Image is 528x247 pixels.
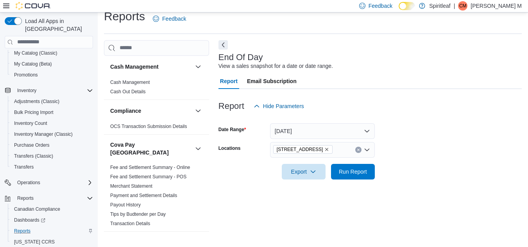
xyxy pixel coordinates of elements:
[11,48,93,58] span: My Catalog (Classic)
[14,109,54,116] span: Bulk Pricing Import
[218,126,246,133] label: Date Range
[11,130,76,139] a: Inventory Manager (Classic)
[8,151,96,162] button: Transfers (Classic)
[162,15,186,23] span: Feedback
[14,178,43,187] button: Operations
[429,1,450,11] p: Spiritleaf
[369,2,392,10] span: Feedback
[104,163,209,231] div: Cova Pay [GEOGRAPHIC_DATA]
[110,183,152,189] a: Merchant Statement
[110,165,190,170] a: Fee and Settlement Summary - Online
[263,102,304,110] span: Hide Parameters
[11,237,58,247] a: [US_STATE] CCRS
[110,183,152,189] span: Merchant Statement
[11,119,50,128] a: Inventory Count
[11,108,93,117] span: Bulk Pricing Import
[8,48,96,59] button: My Catalog (Classic)
[8,59,96,69] button: My Catalog (Beta)
[110,192,177,199] span: Payment and Settlement Details
[270,123,375,139] button: [DATE]
[110,141,192,156] button: Cova Pay [GEOGRAPHIC_DATA]
[14,142,50,148] span: Purchase Orders
[110,221,150,226] a: Transaction Details
[218,101,244,111] h3: Report
[110,107,141,115] h3: Compliance
[11,151,93,161] span: Transfers (Classic)
[8,204,96,215] button: Canadian Compliance
[247,73,297,89] span: Email Subscription
[11,108,57,117] a: Bulk Pricing Import
[11,119,93,128] span: Inventory Count
[11,70,41,80] a: Promotions
[454,1,455,11] p: |
[11,215,93,225] span: Dashboards
[11,204,93,214] span: Canadian Compliance
[14,131,73,137] span: Inventory Manager (Classic)
[110,211,166,217] a: Tips by Budtender per Day
[11,215,48,225] a: Dashboards
[14,50,57,56] span: My Catalog (Classic)
[11,151,56,161] a: Transfers (Classic)
[11,48,61,58] a: My Catalog (Classic)
[110,79,150,85] span: Cash Management
[14,239,55,245] span: [US_STATE] CCRS
[277,146,323,153] span: [STREET_ADDRESS]
[355,147,362,153] button: Clear input
[324,147,329,152] button: Remove 564 - Spiritleaf Queen St E Beaches (Toronto) from selection in this group
[14,217,45,223] span: Dashboards
[8,226,96,236] button: Reports
[11,140,53,150] a: Purchase Orders
[110,174,186,179] a: Fee and Settlement Summary - POS
[110,239,136,247] h3: Customer
[11,97,93,106] span: Adjustments (Classic)
[14,98,59,105] span: Adjustments (Classic)
[110,164,190,171] span: Fee and Settlement Summary - Online
[14,86,39,95] button: Inventory
[11,70,93,80] span: Promotions
[110,193,177,198] a: Payment and Settlement Details
[458,1,467,11] div: Chantel M
[14,194,93,203] span: Reports
[193,144,203,153] button: Cova Pay [GEOGRAPHIC_DATA]
[17,87,36,94] span: Inventory
[399,2,415,10] input: Dark Mode
[11,59,93,69] span: My Catalog (Beta)
[282,164,326,179] button: Export
[218,40,228,50] button: Next
[11,237,93,247] span: Washington CCRS
[110,89,146,94] a: Cash Out Details
[11,97,63,106] a: Adjustments (Classic)
[14,206,60,212] span: Canadian Compliance
[104,78,209,100] div: Cash Management
[14,178,93,187] span: Operations
[459,1,467,11] span: CM
[110,211,166,217] span: Tips by Budtender per Day
[193,106,203,116] button: Compliance
[17,195,34,201] span: Reports
[14,153,53,159] span: Transfers (Classic)
[110,123,187,130] span: OCS Transaction Submission Details
[16,2,51,10] img: Cova
[218,145,241,151] label: Locations
[11,140,93,150] span: Purchase Orders
[110,202,141,208] span: Payout History
[110,80,150,85] a: Cash Management
[22,17,93,33] span: Load All Apps in [GEOGRAPHIC_DATA]
[14,72,38,78] span: Promotions
[11,204,63,214] a: Canadian Compliance
[104,9,145,24] h1: Reports
[14,86,93,95] span: Inventory
[2,85,96,96] button: Inventory
[11,226,93,236] span: Reports
[218,62,333,70] div: View a sales snapshot for a date or date range.
[8,162,96,172] button: Transfers
[104,122,209,134] div: Compliance
[220,73,238,89] span: Report
[8,118,96,129] button: Inventory Count
[331,164,375,179] button: Run Report
[286,164,321,179] span: Export
[251,98,307,114] button: Hide Parameters
[8,69,96,80] button: Promotions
